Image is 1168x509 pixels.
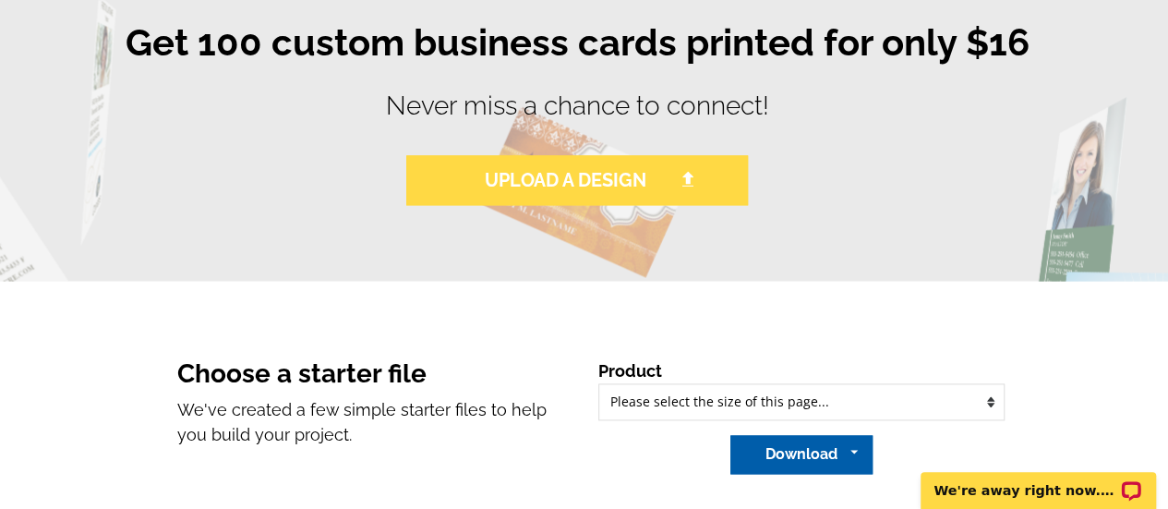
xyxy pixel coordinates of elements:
[909,451,1168,509] iframe: LiveChat chat widget
[730,435,873,474] button: Download
[177,397,571,447] p: We've created a few simple starter files to help you build your project.
[23,87,1131,140] p: Never miss a chance to connect!
[23,20,1131,79] h1: Get 100 custom business cards printed for only $16
[406,155,748,205] a: UPLOAD A DESIGN
[177,358,571,390] h3: Choose a starter file
[598,358,1005,383] p: Product
[680,171,696,188] img: file-upload-white.png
